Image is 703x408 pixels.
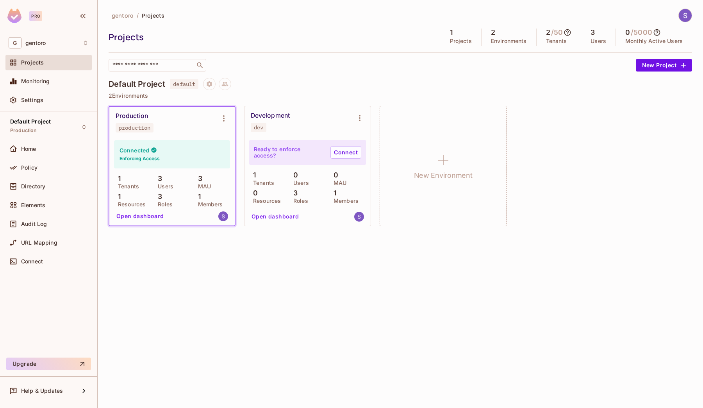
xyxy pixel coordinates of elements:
p: Tenants [546,38,567,44]
p: Resources [114,201,146,208]
button: Environment settings [352,110,368,126]
h5: 3 [591,29,595,36]
p: 3 [194,175,202,183]
p: MAU [330,180,346,186]
div: Projects [109,31,437,43]
span: Connect [21,258,43,265]
p: MAU [194,183,211,190]
span: default [170,79,198,89]
img: shubham@gentoro.com [218,211,228,221]
p: Environments [491,38,527,44]
h6: Enforcing Access [120,155,160,162]
span: Home [21,146,36,152]
p: 3 [154,175,162,183]
h4: Connected [120,147,149,154]
p: Projects [450,38,472,44]
img: Shubham Singla [679,9,692,22]
p: Users [154,183,173,190]
span: G [9,37,21,48]
p: 0 [249,189,258,197]
h5: 2 [546,29,550,36]
span: Default Project [10,118,51,125]
span: Policy [21,165,37,171]
p: 1 [330,189,336,197]
p: Resources [249,198,281,204]
p: Ready to enforce access? [254,146,324,159]
p: Roles [154,201,173,208]
div: production [119,125,150,131]
p: 0 [289,171,298,179]
h5: / 50 [551,29,563,36]
p: 1 [194,193,201,200]
div: dev [254,124,263,131]
p: 1 [114,193,121,200]
p: 3 [289,189,298,197]
span: Production [10,127,37,134]
h5: / 5000 [631,29,652,36]
div: Production [116,112,148,120]
span: gentoro [112,12,134,19]
p: 0 [330,171,338,179]
p: 3 [154,193,162,200]
p: Roles [289,198,308,204]
button: Environment settings [216,111,232,126]
p: Tenants [249,180,274,186]
span: Workspace: gentoro [25,40,46,46]
span: Settings [21,97,43,103]
h1: New Environment [414,170,473,181]
p: 1 [249,171,256,179]
p: 1 [114,175,121,183]
span: Project settings [203,82,216,89]
div: Development [251,112,290,120]
img: SReyMgAAAABJRU5ErkJggg== [7,9,21,23]
li: / [137,12,139,19]
h5: 0 [625,29,630,36]
h4: Default Project [109,79,165,89]
p: 2 Environments [109,93,692,99]
span: Elements [21,202,45,208]
span: Projects [21,59,44,66]
p: Members [194,201,223,208]
button: New Project [636,59,692,72]
p: Members [330,198,359,204]
span: Help & Updates [21,388,63,394]
h5: 2 [491,29,495,36]
img: shubham@gentoro.com [354,212,364,222]
a: Connect [330,146,361,159]
h5: 1 [450,29,453,36]
span: Projects [142,12,164,19]
span: Directory [21,183,45,190]
span: Monitoring [21,78,50,84]
p: Users [289,180,309,186]
button: Upgrade [6,358,91,370]
button: Open dashboard [248,210,302,223]
p: Users [591,38,606,44]
p: Tenants [114,183,139,190]
span: URL Mapping [21,240,57,246]
span: Audit Log [21,221,47,227]
div: Pro [29,11,42,21]
button: Open dashboard [113,210,167,222]
p: Monthly Active Users [625,38,683,44]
